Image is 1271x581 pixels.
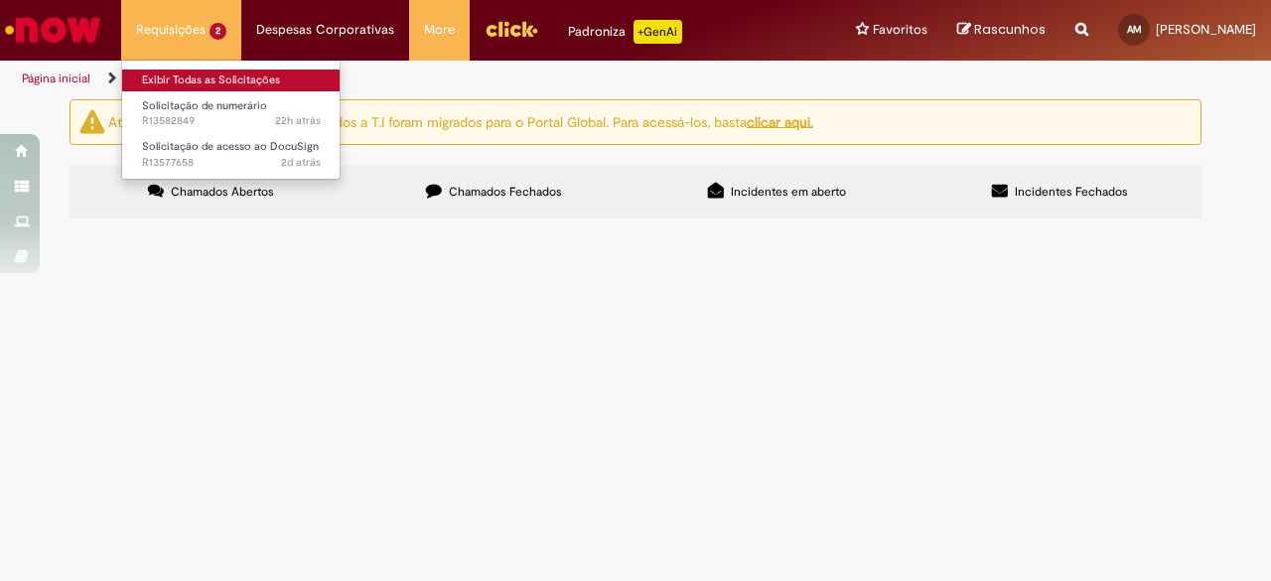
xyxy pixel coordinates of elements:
span: 2 [210,23,226,40]
span: R13577658 [142,155,321,171]
ul: Requisições [121,60,341,180]
a: Aberto R13582849 : Solicitação de numerário [122,95,341,132]
span: Solicitação de acesso ao DocuSign [142,139,319,154]
span: Chamados Fechados [449,184,562,200]
ul: Trilhas de página [15,61,832,97]
span: Solicitação de numerário [142,98,267,113]
a: clicar aqui. [747,112,813,130]
span: AM [1127,23,1142,36]
ng-bind-html: Atenção: alguns chamados relacionados a T.I foram migrados para o Portal Global. Para acessá-los,... [108,112,813,130]
time: 30/09/2025 16:32:11 [275,113,321,128]
span: 2d atrás [281,155,321,170]
span: [PERSON_NAME] [1156,21,1256,38]
p: +GenAi [634,20,682,44]
span: Chamados Abertos [171,184,274,200]
a: Página inicial [22,71,90,86]
span: Despesas Corporativas [256,20,394,40]
span: R13582849 [142,113,321,129]
span: Incidentes em aberto [731,184,846,200]
div: Padroniza [568,20,682,44]
span: More [424,20,455,40]
span: Requisições [136,20,206,40]
time: 29/09/2025 15:20:25 [281,155,321,170]
span: 22h atrás [275,113,321,128]
img: click_logo_yellow_360x200.png [485,14,538,44]
a: Aberto R13577658 : Solicitação de acesso ao DocuSign [122,136,341,173]
span: Incidentes Fechados [1015,184,1128,200]
span: Favoritos [873,20,927,40]
img: ServiceNow [2,10,104,50]
span: Rascunhos [974,20,1046,39]
a: Rascunhos [957,21,1046,40]
a: Exibir Todas as Solicitações [122,70,341,91]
